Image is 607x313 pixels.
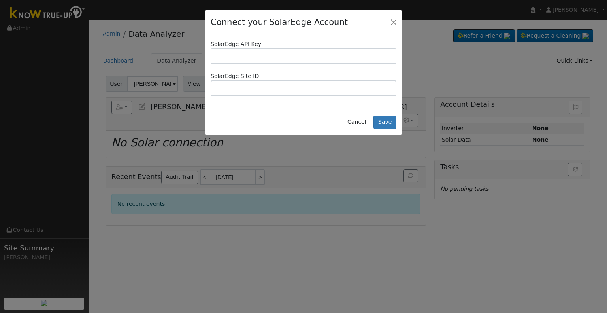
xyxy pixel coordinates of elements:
h4: Connect your SolarEdge Account [211,16,348,28]
label: SolarEdge Site ID [211,72,259,80]
button: Close [388,16,399,27]
label: SolarEdge API Key [211,40,261,48]
button: Cancel [343,116,371,129]
button: Save [373,116,396,129]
